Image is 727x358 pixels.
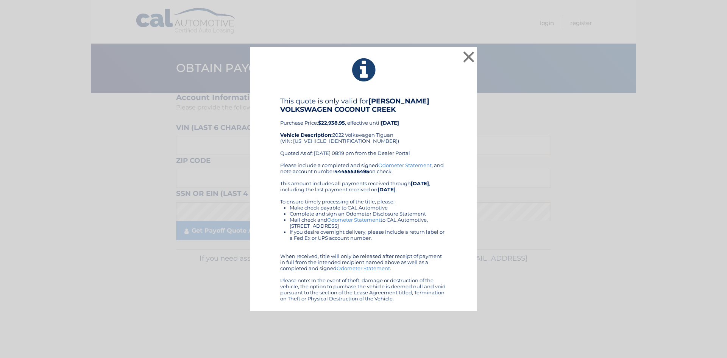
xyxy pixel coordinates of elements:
li: Complete and sign an Odometer Disclosure Statement [290,211,447,217]
b: $22,938.95 [318,120,345,126]
a: Odometer Statement [378,162,432,168]
h4: This quote is only valid for [280,97,447,114]
li: Make check payable to CAL Automotive [290,205,447,211]
b: [DATE] [378,186,396,192]
b: [DATE] [411,180,429,186]
li: Mail check and to CAL Automotive, [STREET_ADDRESS] [290,217,447,229]
b: [DATE] [381,120,399,126]
strong: Vehicle Description: [280,132,332,138]
b: [PERSON_NAME] VOLKSWAGEN COCONUT CREEK [280,97,429,114]
div: Please include a completed and signed , and note account number on check. This amount includes al... [280,162,447,302]
div: Purchase Price: , effective until 2022 Volkswagen Tiguan (VIN: [US_VEHICLE_IDENTIFICATION_NUMBER]... [280,97,447,162]
button: × [461,49,476,64]
li: If you desire overnight delivery, please include a return label or a Fed Ex or UPS account number. [290,229,447,241]
a: Odometer Statement [337,265,390,271]
b: 44455536495 [334,168,369,174]
a: Odometer Statement [327,217,381,223]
